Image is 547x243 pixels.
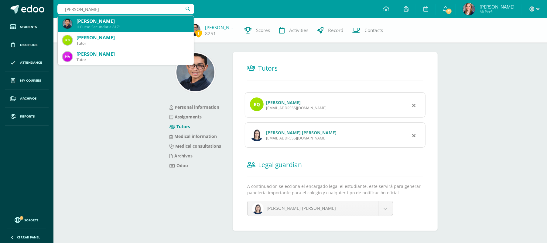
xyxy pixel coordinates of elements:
a: Medical information [169,133,217,139]
div: [EMAIL_ADDRESS][DOMAIN_NAME] [266,105,326,111]
a: Reports [5,108,49,126]
a: Tutors [169,124,190,129]
a: Activities [275,18,313,43]
a: Personal information [169,104,219,110]
a: Students [5,18,49,36]
p: A continuación selecciona el encargado legal el estudiante, este servirá para generar papelería i... [247,183,423,196]
div: [EMAIL_ADDRESS][DOMAIN_NAME] [266,136,337,141]
span: Attendance [20,60,42,65]
img: 0642094ca537b6fcb22edc13e06982e6.png [63,35,72,45]
span: Scores [256,27,270,33]
img: 30b41a60147bfd045cc6c38be83b16e6.png [463,3,475,15]
span: Soporte [25,218,39,222]
div: [PERSON_NAME] [77,18,189,24]
a: [PERSON_NAME] [PERSON_NAME] [248,201,393,216]
a: Soporte [7,216,46,224]
span: My courses [20,78,41,83]
a: Assignments [169,114,202,120]
span: Legal guardian [258,160,302,169]
div: Tutor [77,57,189,62]
span: Discipline [20,43,38,48]
div: Tutor [77,41,189,46]
img: 8d6af3839a1fa4e2586a77478b44015e.png [188,24,200,36]
img: 5688919fae95bf8b24f1fcee3c8fac3b.png [252,203,264,214]
a: Contacts [348,18,388,43]
a: [PERSON_NAME] [PERSON_NAME] [266,130,337,136]
span: [PERSON_NAME] [PERSON_NAME] [267,205,336,211]
span: Activities [289,27,308,33]
span: Record [328,27,343,33]
a: [PERSON_NAME] [205,24,235,30]
span: Archivos [20,96,36,101]
div: II Curso Secundaria 8171 [77,24,189,30]
span: Students [20,25,37,30]
div: Remover [412,101,415,109]
input: Search a user… [57,4,194,14]
img: profile image [250,128,264,141]
div: [PERSON_NAME] [77,51,189,57]
div: [PERSON_NAME] [77,34,189,41]
span: Reports [20,114,35,119]
a: Odoo [169,163,188,168]
a: 8251 [205,30,216,37]
img: afb0ec62c262447d64ee9d2dc3d1a40c.png [176,53,214,91]
div: Remover [412,132,415,139]
span: [PERSON_NAME] [480,4,515,10]
a: Attendance [5,54,49,72]
span: Cerrar panel [17,235,40,239]
a: Scores [240,18,275,43]
a: Archivos [169,153,193,159]
a: Archivos [5,90,49,108]
span: Mi Perfil [480,9,515,14]
a: My courses [5,72,49,90]
span: 1 [195,30,202,37]
span: Tutors [258,64,278,72]
a: [PERSON_NAME] [266,100,301,105]
span: 41 [446,8,452,15]
a: Medical consultations [169,143,221,149]
img: profile image [250,97,264,111]
a: Record [313,18,348,43]
a: Discipline [5,36,49,54]
span: Contacts [364,27,383,33]
img: d3c225b506dfd15b0903d030e81856ca.png [63,19,72,29]
img: 73ae8ac5498e998f807649b457ea4b5d.png [63,52,72,62]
